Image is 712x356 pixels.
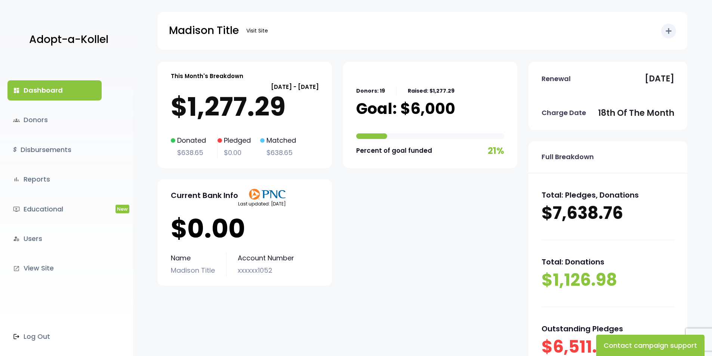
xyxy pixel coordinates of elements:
[115,205,129,213] span: New
[260,147,296,159] p: $638.65
[238,264,294,276] p: xxxxxx1052
[7,258,102,278] a: launchView Site
[542,202,674,225] p: $7,638.76
[238,252,294,264] p: Account Number
[542,322,674,335] p: Outstanding Pledges
[356,99,455,118] p: Goal: $6,000
[218,147,251,159] p: $0.00
[408,86,454,96] p: Raised: $1,277.29
[664,27,673,35] i: add
[645,71,674,86] p: [DATE]
[238,200,286,208] p: Last updated: [DATE]
[542,73,571,85] p: Renewal
[13,265,20,272] i: launch
[218,134,251,146] p: Pledged
[542,255,674,269] p: Total: Donations
[542,151,594,163] p: Full Breakdown
[7,169,102,189] a: bar_chartReports
[542,107,586,119] p: Charge Date
[171,71,243,81] p: This Month's Breakdown
[7,199,102,219] a: ondemand_videoEducationalNew
[249,189,286,200] img: PNClogo.svg
[661,24,676,38] button: add
[171,92,319,122] p: $1,277.29
[243,24,272,38] a: Visit Site
[171,147,206,159] p: $638.65
[260,134,296,146] p: Matched
[171,134,206,146] p: Donated
[13,87,20,94] i: dashboard
[542,188,674,202] p: Total: Pledges, Donations
[7,229,102,249] a: manage_accountsUsers
[7,80,102,100] a: dashboardDashboard
[488,143,504,159] p: 21%
[169,21,239,40] p: Madison Title
[171,264,215,276] p: Madison Title
[7,140,102,160] a: $Disbursements
[29,30,108,49] p: Adopt-a-Kollel
[25,22,108,58] a: Adopt-a-Kollel
[171,214,319,244] p: $0.00
[596,335,705,356] button: Contact campaign support
[7,110,102,130] a: groupsDonors
[13,117,20,124] span: groups
[171,82,319,92] p: [DATE] - [DATE]
[356,145,432,157] p: Percent of goal funded
[13,176,20,183] i: bar_chart
[13,206,20,213] i: ondemand_video
[542,269,674,292] p: $1,126.98
[13,145,17,155] i: $
[13,235,20,242] i: manage_accounts
[356,86,385,96] p: Donors: 19
[7,326,102,347] a: Log Out
[171,252,215,264] p: Name
[171,189,238,202] p: Current Bank Info
[598,106,674,121] p: 18th of the month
